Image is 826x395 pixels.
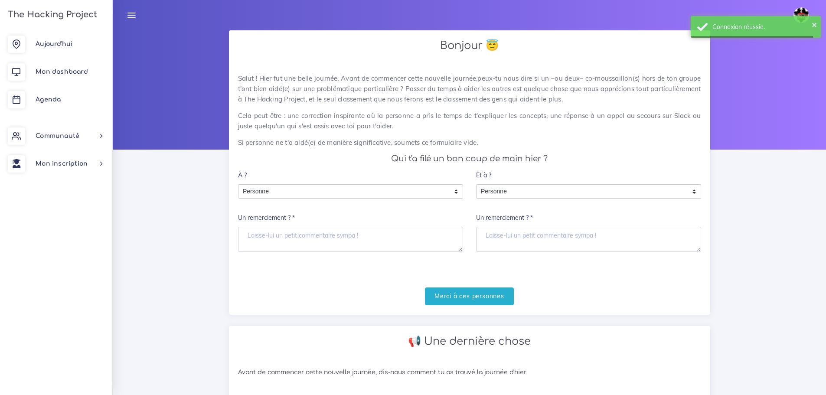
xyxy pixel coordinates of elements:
[36,133,79,139] span: Communauté
[238,111,701,131] p: Cela peut être : une correction inspirante où la personne a pris le temps de t'expliquer les conc...
[238,39,701,52] h2: Bonjour 😇
[36,69,88,75] span: Mon dashboard
[712,23,814,31] div: Connexion réussie.
[36,160,88,167] span: Mon inscription
[476,209,533,227] label: Un remerciement ? *
[238,185,450,199] span: Personne
[238,154,701,163] h4: Qui t'a filé un bon coup de main hier ?
[477,185,688,199] span: Personne
[812,20,817,29] button: ×
[238,73,701,104] p: Salut ! Hier fut une belle journée. Avant de commencer cette nouvelle journée,peux-tu nous dire s...
[5,10,97,20] h3: The Hacking Project
[238,369,701,376] h6: Avant de commencer cette nouvelle journée, dis-nous comment tu as trouvé la journée d'hier.
[793,7,809,23] img: avatar
[238,335,701,348] h2: 📢 Une dernière chose
[425,287,514,305] input: Merci à ces personnes
[238,166,247,184] label: À ?
[36,96,61,103] span: Agenda
[238,137,701,148] p: Si personne ne t'a aidé(e) de manière significative, soumets ce formulaire vide.
[476,166,491,184] label: Et à ?
[238,209,295,227] label: Un remerciement ? *
[36,41,72,47] span: Aujourd'hui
